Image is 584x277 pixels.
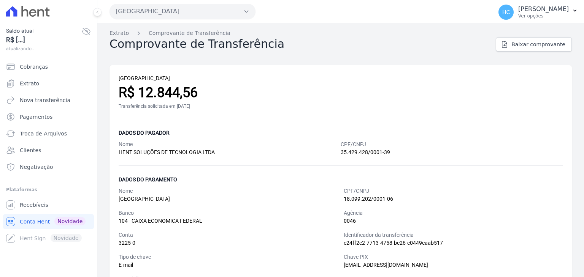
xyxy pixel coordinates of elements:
div: CPF/CNPJ [344,187,563,195]
a: Extrato [3,76,94,91]
nav: Sidebar [6,59,91,246]
div: [GEOGRAPHIC_DATA] [119,74,563,82]
span: Pagamentos [20,113,52,121]
a: Troca de Arquivos [3,126,94,141]
span: Baixar comprovante [511,41,565,48]
span: R$ [...] [6,35,82,45]
a: Recebíveis [3,197,94,212]
nav: Breadcrumb [109,29,572,37]
a: Conta Hent Novidade [3,214,94,229]
a: Cobranças [3,59,94,74]
span: Nova transferência [20,96,70,104]
span: HC [502,9,510,15]
a: Comprovante de Transferência [149,29,230,37]
div: CPF/CNPJ [341,140,563,148]
h2: Comprovante de Transferência [109,37,284,51]
div: Banco [119,209,338,217]
div: Tipo de chave [119,253,338,261]
p: [PERSON_NAME] [518,5,569,13]
span: Novidade [54,217,86,225]
span: Cobranças [20,63,48,71]
div: 35.429.428/0001-39 [341,148,563,156]
div: R$ 12.844,56 [119,82,563,103]
span: Clientes [20,146,41,154]
button: HC [PERSON_NAME] Ver opções [492,2,584,23]
span: atualizando... [6,45,82,52]
button: [GEOGRAPHIC_DATA] [109,4,255,19]
a: Negativação [3,159,94,175]
div: Identificador da transferência [344,231,563,239]
p: Ver opções [518,13,569,19]
div: Conta [119,231,338,239]
div: [GEOGRAPHIC_DATA] [119,195,338,203]
div: Dados do pagamento [119,175,563,184]
span: Extrato [20,80,39,87]
div: 0046 [344,217,563,225]
div: Plataformas [6,185,91,194]
div: [EMAIL_ADDRESS][DOMAIN_NAME] [344,261,563,269]
div: E-mail [119,261,338,269]
a: Extrato [109,29,129,37]
div: 3225-0 [119,239,338,247]
div: Dados do pagador [119,128,563,137]
div: 104 - CAIXA ECONOMICA FEDERAL [119,217,338,225]
a: Nova transferência [3,93,94,108]
div: c24ff2c2-7713-4758-be26-c0449caab517 [344,239,563,247]
a: Pagamentos [3,109,94,124]
div: Nome [119,187,338,195]
span: Troca de Arquivos [20,130,67,137]
a: Baixar comprovante [496,37,572,52]
span: Saldo atual [6,27,82,35]
div: Transferência solicitada em [DATE] [119,103,563,110]
div: Nome [119,140,341,148]
span: Conta Hent [20,218,50,225]
div: Agência [344,209,563,217]
span: Recebíveis [20,201,48,209]
a: Clientes [3,143,94,158]
div: 18.099.202/0001-06 [344,195,563,203]
span: Negativação [20,163,53,171]
div: Chave PIX [344,253,563,261]
div: HENT SOLUÇÕES DE TECNOLOGIA LTDA [119,148,341,156]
